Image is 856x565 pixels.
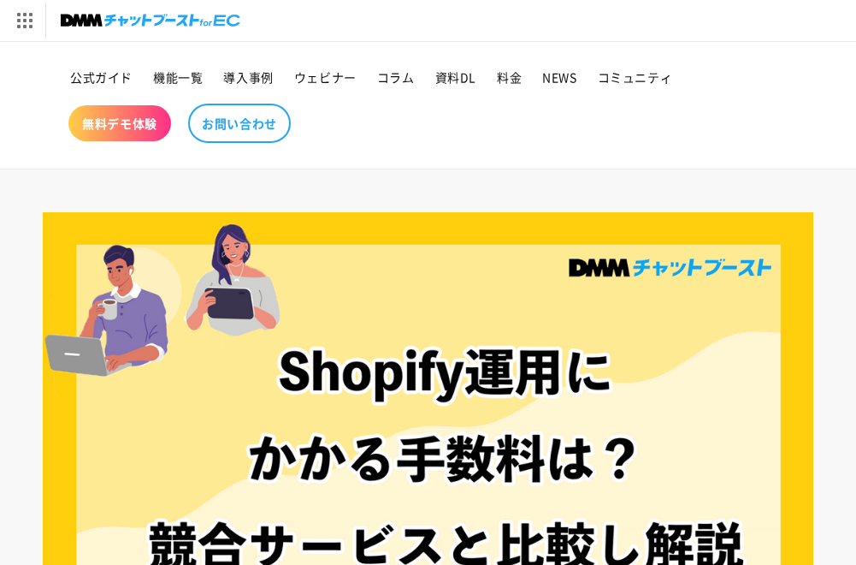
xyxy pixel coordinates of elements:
[532,59,587,95] a: NEWS
[61,9,240,33] img: チャットブーストforEC
[143,59,213,95] a: 機能一覧
[188,104,291,143] a: お問い合わせ
[68,105,171,141] a: 無料デモ体験
[587,59,683,95] a: コミュニティ
[213,59,283,95] a: 導入事例
[60,59,143,95] a: 公式ガイド
[70,69,133,85] span: 公式ガイド
[294,69,357,85] span: ウェビナー
[223,69,273,85] span: 導入事例
[487,59,532,95] a: 料金
[435,69,476,85] span: 資料DL
[425,59,487,95] a: 資料DL
[284,59,367,95] a: ウェビナー
[153,69,203,85] span: 機能一覧
[202,116,277,131] span: お問い合わせ
[367,59,425,95] a: コラム
[3,3,45,39] img: サービス
[82,116,157,131] span: 無料デモ体験
[598,69,673,85] span: コミュニティ
[542,69,576,85] span: NEWS
[497,69,522,85] span: 料金
[377,69,415,85] span: コラム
